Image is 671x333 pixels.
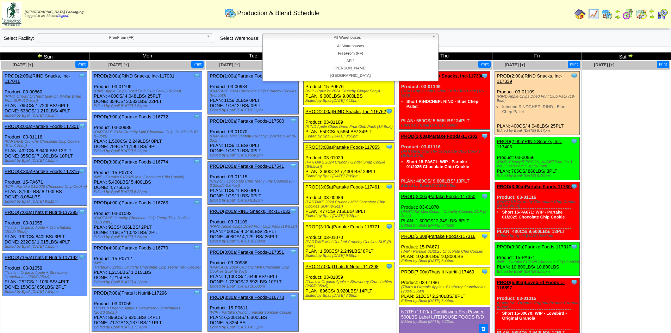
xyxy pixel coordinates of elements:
a: PROD(3:00a)Partake Foods-117351 [210,249,284,255]
span: [DEMOGRAPHIC_DATA] Packaging [25,10,83,14]
span: [DATE] [+] [108,62,129,67]
div: (RIND-Chewy [PERSON_NAME] Skin-On 3-Way Dried Fruit SUP (6-3oz)) [497,160,579,168]
div: Edited by Bpali [DATE] 5:37pm [210,108,298,112]
span: [DATE] [+] [594,62,614,67]
div: Select Facility: [4,33,213,43]
img: zoroco-logo-small.webp [2,2,21,26]
a: PROD(3:00a)Partake Foods-116772 [94,114,168,119]
div: Edited by Bpali [DATE] 10:00pm [210,284,298,289]
a: NOTE (11:00a) Cauliflower/ Pea Powder 500LBS Label LITEHOUSE FOODS R/D [401,309,484,320]
img: Tooltip [79,209,86,216]
div: (That's It Organic Apple + Blueberry Crunchables (200/0.35oz)) [401,285,490,294]
div: Product: 03-01116 PLAN: 480CS / 9,600LBS / 13PLT [495,182,579,240]
div: Select Warehouse: [220,33,439,43]
img: Tooltip [571,243,578,250]
div: (RIND Apple Chips Dried Fruit Club Pack (18-9oz)) [210,224,298,229]
a: PROD(3:00a)Partake Foods-117350 [401,194,476,199]
div: (RIND-Chewy Orchard Skin-On 3-Way Dried Fruit SUP (12-3oz)) [5,94,87,103]
img: arrowleft.gif [615,8,620,14]
div: (WIP - Partake 01/2025 Chocolate Chip Cookie) [497,260,579,264]
div: Product: 03-01066 PLAN: 512CS / 2,240LBS / 8PLT [399,267,490,305]
div: Product: 03-00986 PLAN: 1,500CS / 2,249LBS / 8PLT DONE: 794CS / 1,190LBS / 4PLT [92,112,202,155]
a: [DATE] [+] [505,62,525,67]
a: PROD(7:00a)Thats It Nutriti-117295 [5,210,77,215]
a: PROD(1:00a)RIND Snacks, Inc-117338 [401,73,484,79]
div: (WIP - Partake 01/2025 Mini Chocolate Chip Cookie) [94,175,202,179]
div: (PARTAKE Crunchy Chocolate Chip Cookie (BULK 20lb)) [5,140,87,148]
div: (PARTAKE Mini Confetti Crunchy Cookies SUP (8‐3oz) ) [305,240,394,248]
div: (PARTAKE 2024 Crunchy Mini Chocolate Chip Cookies SUP (8-3oz)) [305,200,394,209]
div: Product: 03-00866 PLAN: 765CS / 860LBS / 3PLT [495,137,579,180]
div: Product: 03-01070 PLAN: 1,500CS / 2,249LBS / 8PLT [399,192,490,230]
td: Tue [205,53,301,60]
img: home.gif [574,8,586,20]
div: (RIND Apple Chips Dried Fruit Club Pack (18-9oz)) [401,89,490,98]
a: PROD(3:30a)Partake Foods-117315 [5,169,79,174]
button: Print [478,61,491,68]
button: Print [191,61,204,68]
div: (WIP - Partake 01/2025 Chocolate Chip Cookie) [5,185,87,189]
img: Tooltip [386,183,393,190]
div: Product: 03-01109 PLAN: 550CS / 5,565LBS / 34PLT [304,107,394,141]
span: Logged in as Jdexter [25,10,83,18]
a: PROD(3:00a)Partake Foods-117302 [401,134,478,139]
div: Product: 03-01070 PLAN: 1,500CS / 2,249LBS / 8PLT [304,222,394,260]
a: Short RiNDCHEP: RIND - Blue Chep Pallet [406,99,478,109]
li: [GEOGRAPHIC_DATA] [264,72,437,80]
div: Product: 03-00860 PLAN: 765CS / 1,720LBS / 6PLT DONE: 538CS / 1,210LBS / 4PLT [3,72,87,120]
span: All Warehouses [266,33,429,42]
img: Tooltip [481,268,488,275]
img: Tooltip [386,143,393,150]
button: Print [657,61,669,68]
img: Tooltip [571,183,578,190]
div: Product: 03-00986 PLAN: 1,100CS / 1,649LBS / 6PLT DONE: 1,729CS / 2,592LBS / 10PLT [208,248,299,291]
img: Tooltip [79,72,86,79]
div: Edited by Bpali [DATE] 3:56pm [401,123,490,128]
img: Tooltip [193,113,200,120]
a: PROD(2:00a)RIND Snacks, Inc-117339 [497,73,562,84]
div: Product: 03-01109 PLAN: 550CS / 5,565LBS / 34PLT [399,72,490,130]
div: (RIND Apple Chips Dried Fruit Club Pack (18-9oz)) [94,89,202,93]
img: Tooltip [386,263,393,270]
div: Edited by Bpali [DATE] 5:54pm [497,270,579,274]
img: arrowleft.gif [649,8,655,14]
div: Edited by Bpali [DATE] 7:23pm [401,320,486,324]
span: Production & Blend Schedule [237,10,319,17]
a: PROD(1:00a)Partake Foods-117541 [210,164,284,169]
a: PROD(3:00a)Partake Foods-117055 [305,144,380,150]
div: (RIND Apple Chips Dried Fruit Club Pack (18-9oz)) [497,94,579,103]
td: Mon [89,53,205,60]
img: Tooltip [571,138,578,145]
div: (RIND Apple Chips Dried Fruit Club Pack (18-9oz)) [305,125,394,129]
a: PROD(3:30a)Partake Foods-116773 [210,295,284,300]
div: Product: 03-01109 PLAN: 400CS / 4,048LBS / 25PLT [495,72,579,135]
div: Product: 03-01059 PLAN: 896CS / 3,920LBS / 14PLT DONE: 717CS / 3,137LBS / 11PLT [92,289,202,332]
a: PROD(7:00a)Thats It Nutriti-117469 [401,269,474,275]
img: calendarprod.gif [601,8,613,20]
div: Edited by Bpali [DATE] 10:08pm [210,239,298,243]
div: Product: 03-01116 PLAN: 432CS / 8,640LBS / 12PLT DONE: 355CS / 7,100LBS / 10PLT [3,122,87,165]
td: Sat [582,53,671,60]
img: Tooltip [79,254,86,261]
div: (PARTAKE 2024 Crunchy Mini Chocolate Chip Cookies SUP (8-3oz)) [210,265,298,274]
div: Edited by Bpali [DATE] 4:16pm [497,174,579,178]
a: PROD(7:00a)Thats It Nutriti-117296 [94,290,167,296]
div: (PARTAKE 2024 Crunchy Mini Chocolate Chip Cookies SUP (8-3oz)) [94,130,202,138]
div: (Crunchy Chocolate Chip Teeny Tiny Cookies (6-3.35oz/5-0.67oz)) [210,179,298,188]
img: Tooltip [79,123,86,130]
img: calendarblend.gif [622,8,634,20]
td: Fri [492,53,582,60]
a: PROD(3:00a)Partake Foods-117303 [497,184,573,189]
div: Edited by Bpali [DATE] 6:45pm [401,184,490,188]
div: (WIP - Partake 2024 Crunchy Ginger Snap) [305,89,394,93]
img: Tooltip [386,223,393,230]
a: Short 15-PA671: WIP - Partake 01/2025 Chocolate Chip Cookie [406,159,469,169]
div: Product: 03-01115 PLAN: 1CS / 1LBS / 0PLT DONE: 1CS / 1LBS / 0PLT [208,162,299,205]
li: All Warehouses [264,43,437,50]
a: PROD(2:00a)RIND Snacks, Inc-117405 [497,139,562,149]
span: FreeFrom (FF) [40,33,204,42]
img: Tooltip [290,117,297,124]
div: Product: 15-P0703 PLAN: 5,400LBS / 5,400LBS DONE: 4,775LBS [92,158,202,196]
div: Edited by Bpali [DATE] 7:55pm [5,245,87,249]
div: Product: 03-00984 PLAN: 1CS / 2LBS / 0PLT DONE: 1CS / 2LBS / 0PLT [208,72,299,115]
